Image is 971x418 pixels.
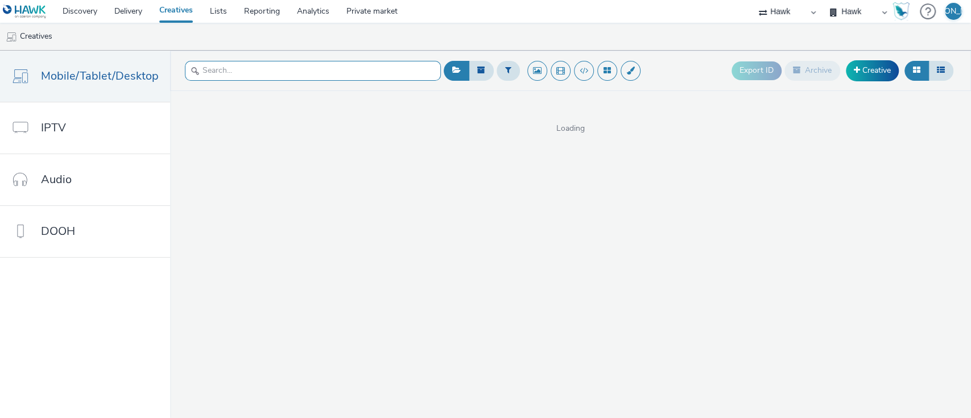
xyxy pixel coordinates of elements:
[41,119,66,136] span: IPTV
[846,60,899,81] a: Creative
[3,5,47,19] img: undefined Logo
[170,123,971,134] span: Loading
[185,61,441,81] input: Search...
[904,61,929,80] button: Grid
[41,223,75,239] span: DOOH
[41,68,159,84] span: Mobile/Tablet/Desktop
[41,171,72,188] span: Audio
[893,2,914,20] a: Hawk Academy
[784,61,840,80] button: Archive
[893,2,910,20] img: Hawk Academy
[928,61,953,80] button: Table
[732,61,782,80] button: Export ID
[6,31,17,43] img: mobile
